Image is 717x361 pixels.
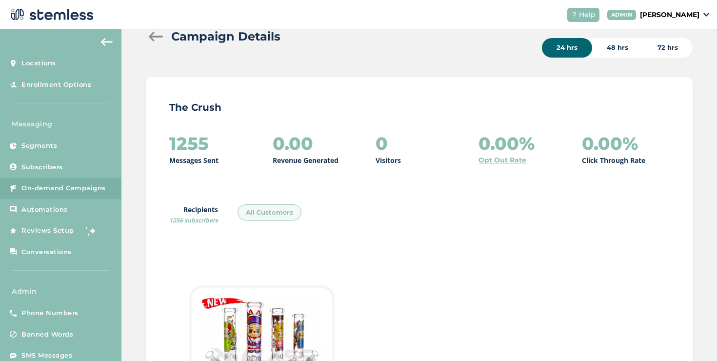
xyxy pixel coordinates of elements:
[21,80,91,90] span: Enrollment Options
[169,216,218,224] span: 1256 subscribers
[643,38,693,58] div: 72 hrs
[21,59,56,68] span: Locations
[21,247,72,257] span: Conversations
[169,204,218,225] label: Recipients
[169,155,219,165] p: Messages Sent
[582,155,645,165] p: Click Through Rate
[542,38,592,58] div: 24 hrs
[592,38,643,58] div: 48 hrs
[273,155,339,165] p: Revenue Generated
[582,134,638,153] h2: 0.00%
[21,351,72,361] span: SMS Messages
[640,10,699,20] p: [PERSON_NAME]
[171,28,280,45] h2: Campaign Details
[376,155,401,165] p: Visitors
[703,13,709,17] img: icon_down-arrow-small-66adaf34.svg
[81,221,101,241] img: glitter-stars-b7820f95.gif
[21,205,68,215] span: Automations
[21,183,106,193] span: On-demand Campaigns
[668,314,717,361] iframe: Chat Widget
[238,204,301,221] div: All Customers
[21,162,63,172] span: Subscribers
[21,308,79,318] span: Phone Numbers
[8,5,94,24] img: logo-dark-0685b13c.svg
[478,134,535,153] h2: 0.00%
[478,155,526,165] a: Opt Out Rate
[101,38,113,46] img: icon-arrow-back-accent-c549486e.svg
[579,10,596,20] span: Help
[169,100,669,114] p: The Crush
[273,134,313,153] h2: 0.00
[571,12,577,18] img: icon-help-white-03924b79.svg
[169,134,209,153] h2: 1255
[376,134,388,153] h2: 0
[21,330,73,340] span: Banned Words
[21,226,74,236] span: Reviews Setup
[607,10,637,20] div: ADMIN
[21,141,57,151] span: Segments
